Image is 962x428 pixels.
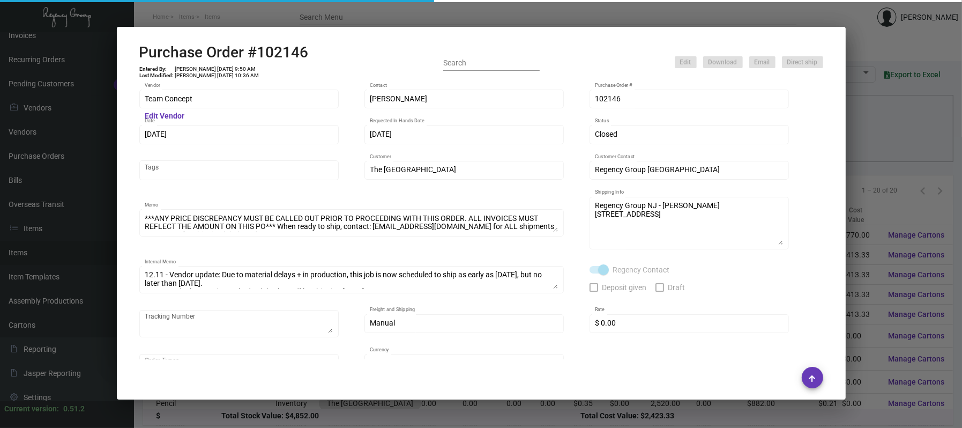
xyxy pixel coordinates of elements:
[680,58,691,67] span: Edit
[675,56,697,68] button: Edit
[782,56,823,68] button: Direct ship
[602,281,647,294] span: Deposit given
[787,58,818,67] span: Direct ship
[145,112,184,121] mat-hint: Edit Vendor
[613,263,670,276] span: Regency Contact
[595,130,617,138] span: Closed
[175,66,260,72] td: [PERSON_NAME] [DATE] 9:50 AM
[709,58,737,67] span: Download
[703,56,743,68] button: Download
[4,403,59,415] div: Current version:
[749,56,775,68] button: Email
[63,403,85,415] div: 0.51.2
[139,43,309,62] h2: Purchase Order #102146
[139,66,175,72] td: Entered By:
[175,72,260,79] td: [PERSON_NAME] [DATE] 10:36 AM
[139,72,175,79] td: Last Modified:
[370,319,395,327] span: Manual
[755,58,770,67] span: Email
[668,281,685,294] span: Draft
